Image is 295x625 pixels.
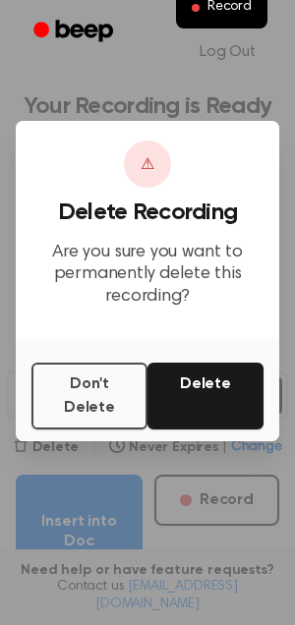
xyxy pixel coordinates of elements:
button: Don't Delete [31,363,147,429]
h3: Delete Recording [31,199,264,226]
a: Log Out [180,28,275,76]
a: Beep [20,13,131,51]
div: ⚠ [124,141,171,188]
p: Are you sure you want to permanently delete this recording? [31,242,264,309]
button: Delete [147,363,264,429]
